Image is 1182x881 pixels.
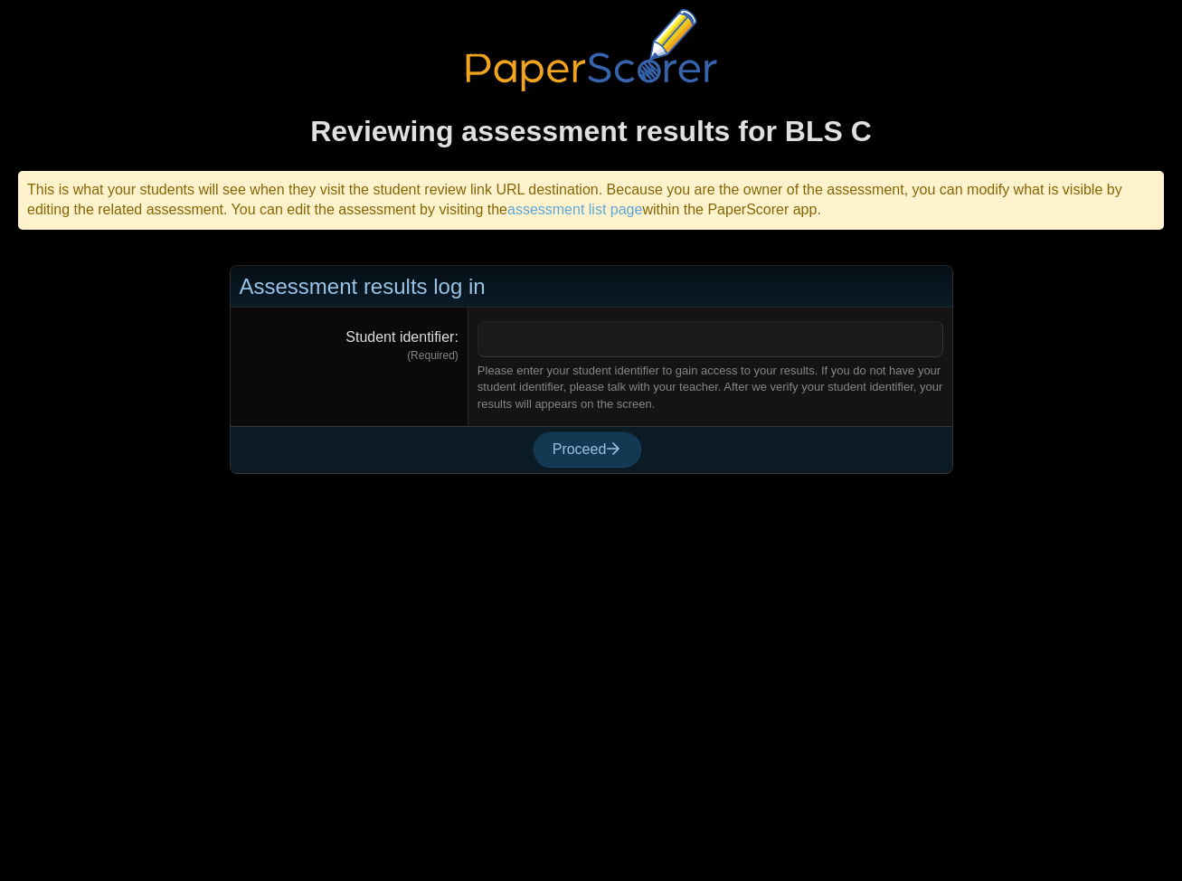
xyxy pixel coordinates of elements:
button: Proceed [533,431,641,468]
div: Please enter your student identifier to gain access to your results. If you do not have your stud... [478,363,943,412]
dfn: (Required) [240,348,459,364]
span: Proceed [553,441,621,457]
div: This is what your students will see when they visit the student review link URL destination. Beca... [18,171,1164,230]
img: PaperScorer [456,9,727,91]
a: assessment list page [507,202,642,217]
div: Assessment results log in [231,266,952,308]
h1: Reviewing assessment results for BLS C [9,111,1173,152]
label: Student identifier [345,329,459,345]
